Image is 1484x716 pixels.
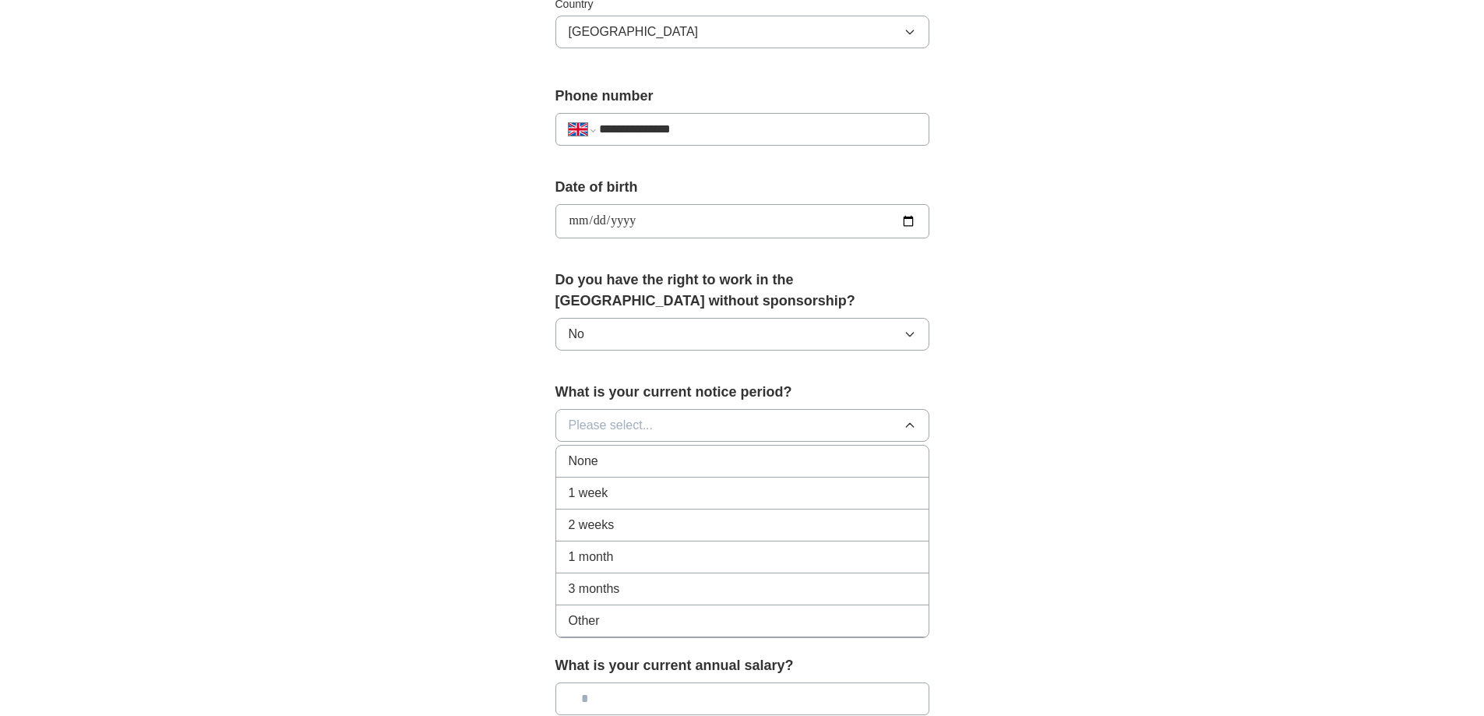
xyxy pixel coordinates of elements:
label: Do you have the right to work in the [GEOGRAPHIC_DATA] without sponsorship? [555,270,929,312]
button: [GEOGRAPHIC_DATA] [555,16,929,48]
label: What is your current annual salary? [555,655,929,676]
span: 2 weeks [569,516,615,534]
span: 1 month [569,548,614,566]
label: Phone number [555,86,929,107]
label: What is your current notice period? [555,382,929,403]
button: Please select... [555,409,929,442]
button: No [555,318,929,351]
span: None [569,452,598,471]
span: No [569,325,584,344]
span: Please select... [569,416,654,435]
span: 1 week [569,484,608,503]
label: Date of birth [555,177,929,198]
span: Other [569,612,600,630]
span: 3 months [569,580,620,598]
span: [GEOGRAPHIC_DATA] [569,23,699,41]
